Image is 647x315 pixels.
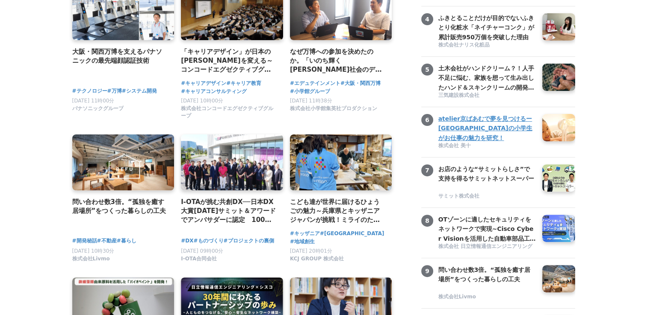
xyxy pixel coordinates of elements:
span: 株式会社コンコードエグゼクティブグループ [181,105,276,120]
h3: 土木会社がハンドクリーム？！人手不足に悩む、家族を想って生み出したハンド＆スキンクリームの開発秘話 【主守手（[PERSON_NAME]）ハンド＆スキンクリーム】 [438,64,536,92]
a: #キャリアコンサルティング [181,87,247,96]
span: [DATE] 20時01分 [290,248,332,254]
a: 問い合わせ数3倍。“孤独を癒す居場所”をつくった暮らしの工夫 [72,197,168,216]
a: 三気建設株式会社 [438,92,536,100]
a: 株式会社 美十 [438,142,536,150]
a: 株式会社コンコードエグゼクティブグループ [181,115,276,121]
h3: ふきとることだけが目的でないふきとり化粧水「ネイチャーコンク」が累計販売950万個を突破した理由 [438,13,536,42]
span: サミット株式会社 [438,192,479,200]
span: 株式会社Livmo [72,255,110,262]
a: #DX [181,237,193,245]
a: KCJ GROUP 株式会社 [290,258,344,264]
a: I-OTA合同会社 [181,258,217,264]
a: 問い合わせ数3倍。“孤独を癒す居場所”をつくった暮らしの工夫 [438,265,536,292]
a: #システム開発 [122,87,157,95]
a: なぜ万博への参加を決めたのか。「いのち輝く[PERSON_NAME]社会のデザイン」の実現に向けて、エデュテインメントの可能性を追求するプロジェクト。 [290,47,385,75]
a: #開発秘話 [72,237,97,245]
span: [DATE] 11時00分 [72,98,115,104]
span: パナソニックグループ [72,105,124,112]
a: #小学館グループ [290,87,330,96]
a: #キャリア教育 [226,79,261,87]
a: 株式会社Livmo [438,293,536,301]
a: atelier京ばあむで夢を見つけるー[GEOGRAPHIC_DATA]の小学生がお仕事の魅力を研究！ [438,114,536,141]
span: 5 [421,64,433,76]
a: 株式会社小学館集英社プロダクション [290,108,377,114]
a: I-OTAが挑む共創DX──日本DX大賞[DATE]サミット＆アワードでアンバサダーに認定 100社連携で拓く“共感される製造業DX”の新たな地平 [181,197,276,225]
a: #プロジェクトの裏側 [224,237,274,245]
span: 株式会社 日立情報通信エンジニアリング [438,243,532,250]
span: [DATE] 10時30分 [72,248,115,254]
a: #キッザニア [290,230,320,238]
a: #大阪・関西万博 [340,79,381,87]
a: #[GEOGRAPHIC_DATA] [320,230,384,238]
span: 4 [421,13,433,25]
h3: お店のような“サミットらしさ”で支持を得るサミットネットスーパー [438,164,536,184]
a: #テクノロジー [72,87,107,95]
a: #万博 [107,87,122,95]
h3: atelier京ばあむで夢を見つけるー[GEOGRAPHIC_DATA]の小学生がお仕事の魅力を研究！ [438,114,536,143]
span: KCJ GROUP 株式会社 [290,255,344,262]
a: こども達が世界に届けるひょうごの魅力～兵庫県とキッザニア ジャパンが挑戦！ミライのためにできること～ [290,197,385,225]
a: #暮らし [117,237,136,245]
a: お店のような“サミットらしさ”で支持を得るサミットネットスーパー [438,164,536,192]
a: #キャリアデザイン [181,79,226,87]
a: OTゾーンに適したセキュリティをネットワークで実現~Cisco Cyber Visionを活用した自動車部品工場のセキュリティ強化~ [438,215,536,242]
span: 株式会社小学館集英社プロダクション [290,105,377,112]
a: 「キャリアデザイン」が日本の[PERSON_NAME]を変える～コンコードエグゼクティブグループの挑戦 [181,47,276,75]
span: 8 [421,215,433,227]
h3: OTゾーンに適したセキュリティをネットワークで実現~Cisco Cyber Visionを活用した自動車部品工場のセキュリティ強化~ [438,215,536,243]
a: #ものづくり [193,237,223,245]
span: 株式会社Livmo [438,293,476,300]
a: #エデュテインメント [290,79,340,87]
a: 株式会社ナリス化粧品 [438,41,536,50]
span: 7 [421,164,433,176]
a: #不動産 [97,237,117,245]
span: [DATE] 11時38分 [290,98,332,104]
h3: 問い合わせ数3倍。“孤独を癒す居場所”をつくった暮らしの工夫 [438,265,536,284]
a: ふきとることだけが目的でないふきとり化粧水「ネイチャーコンク」が累計販売950万個を突破した理由 [438,13,536,41]
a: 大阪・関西万博を支えるパナソニックの最先端顔認証技術 [72,47,168,66]
a: 株式会社Livmo [72,258,110,264]
span: [DATE] 09時00分 [181,248,223,254]
a: パナソニックグループ [72,108,124,114]
span: 三気建設株式会社 [438,92,479,99]
a: #地域創生 [290,238,315,246]
span: 株式会社 美十 [438,142,471,149]
span: 6 [421,114,433,126]
span: 株式会社ナリス化粧品 [438,41,490,49]
a: サミット株式会社 [438,192,536,201]
a: 株式会社 日立情報通信エンジニアリング [438,243,536,251]
span: [DATE] 10時00分 [181,98,223,104]
span: 9 [421,265,433,277]
span: I-OTA合同会社 [181,255,217,262]
a: 土木会社がハンドクリーム？！人手不足に悩む、家族を想って生み出したハンド＆スキンクリームの開発秘話 【主守手（[PERSON_NAME]）ハンド＆スキンクリーム】 [438,64,536,91]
